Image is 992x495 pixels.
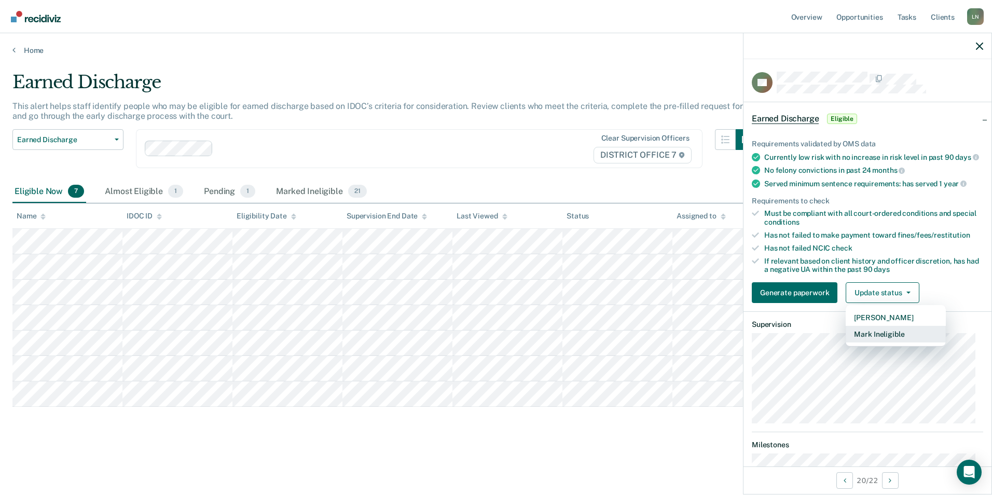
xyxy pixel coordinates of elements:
[764,153,983,162] div: Currently low risk with no increase in risk level in past 90
[836,472,853,489] button: Previous Opportunity
[274,181,368,203] div: Marked Ineligible
[764,218,800,226] span: conditions
[752,140,983,148] div: Requirements validated by OMS data
[832,244,852,252] span: check
[882,472,899,489] button: Next Opportunity
[764,209,983,227] div: Must be compliant with all court-ordered conditions and special
[743,466,991,494] div: 20 / 22
[68,185,84,198] span: 7
[677,212,725,221] div: Assigned to
[846,282,919,303] button: Update status
[12,101,752,121] p: This alert helps staff identify people who may be eligible for earned discharge based on IDOC’s c...
[872,166,905,174] span: months
[764,257,983,274] div: If relevant based on client history and officer discretion, has had a negative UA within the past 90
[752,197,983,205] div: Requirements to check
[764,179,983,188] div: Served minimum sentence requirements: has served 1
[967,8,984,25] div: L N
[594,147,692,163] span: DISTRICT OFFICE 7
[103,181,185,203] div: Almost Eligible
[846,326,946,342] button: Mark Ineligible
[874,265,889,273] span: days
[17,135,111,144] span: Earned Discharge
[17,212,46,221] div: Name
[457,212,507,221] div: Last Viewed
[955,153,979,161] span: days
[752,441,983,449] dt: Milestones
[127,212,162,221] div: IDOC ID
[11,11,61,22] img: Recidiviz
[752,282,837,303] button: Generate paperwork
[237,212,296,221] div: Eligibility Date
[347,212,427,221] div: Supervision End Date
[898,231,970,239] span: fines/fees/restitution
[846,309,946,326] button: [PERSON_NAME]
[12,181,86,203] div: Eligible Now
[12,46,980,55] a: Home
[752,320,983,329] dt: Supervision
[967,8,984,25] button: Profile dropdown button
[202,181,257,203] div: Pending
[764,166,983,175] div: No felony convictions in past 24
[846,305,946,347] div: Dropdown Menu
[752,282,842,303] a: Navigate to form link
[827,114,857,124] span: Eligible
[601,134,690,143] div: Clear supervision officers
[240,185,255,198] span: 1
[12,72,756,101] div: Earned Discharge
[764,244,983,253] div: Has not failed NCIC
[348,185,367,198] span: 21
[764,231,983,240] div: Has not failed to make payment toward
[957,460,982,485] div: Open Intercom Messenger
[752,114,819,124] span: Earned Discharge
[743,102,991,135] div: Earned DischargeEligible
[567,212,589,221] div: Status
[168,185,183,198] span: 1
[944,180,967,188] span: year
